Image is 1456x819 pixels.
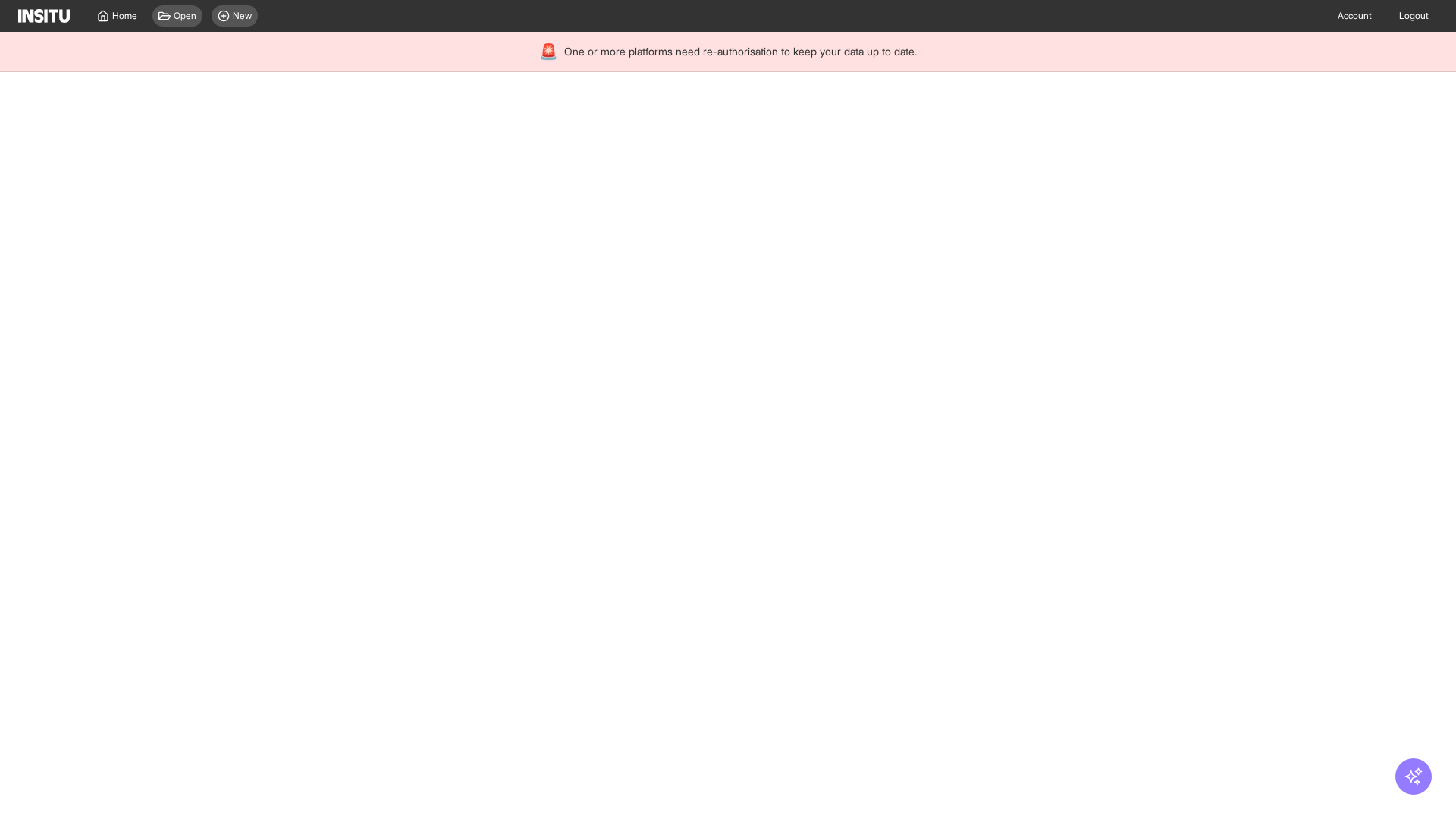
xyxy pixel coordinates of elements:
[539,41,558,62] div: 🚨
[174,10,196,22] span: Open
[112,10,137,22] span: Home
[233,10,252,22] span: New
[564,44,917,59] span: One or more platforms need re-authorisation to keep your data up to date.
[18,9,70,23] img: Logo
